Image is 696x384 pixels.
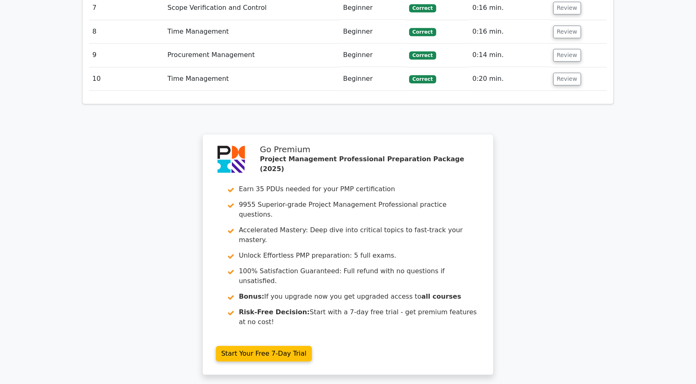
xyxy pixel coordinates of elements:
[89,43,164,67] td: 9
[553,2,581,14] button: Review
[469,67,549,91] td: 0:20 min.
[164,43,340,67] td: Procurement Management
[469,43,549,67] td: 0:14 min.
[409,4,436,12] span: Correct
[216,346,312,361] a: Start Your Free 7-Day Trial
[469,20,549,43] td: 0:16 min.
[340,67,406,91] td: Beginner
[89,67,164,91] td: 10
[89,20,164,43] td: 8
[164,67,340,91] td: Time Management
[409,51,436,59] span: Correct
[409,75,436,83] span: Correct
[553,73,581,85] button: Review
[340,43,406,67] td: Beginner
[340,20,406,43] td: Beginner
[409,28,436,36] span: Correct
[164,20,340,43] td: Time Management
[553,25,581,38] button: Review
[553,49,581,62] button: Review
